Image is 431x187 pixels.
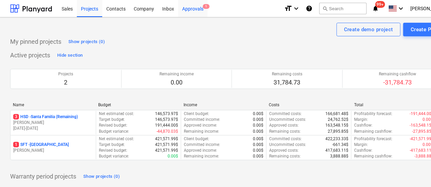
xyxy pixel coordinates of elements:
[269,142,306,148] p: Uncommitted costs :
[13,102,93,107] div: Name
[159,78,194,87] p: 0.00
[272,78,302,87] p: 31,784.73
[325,136,348,142] p: 422,233.33$
[253,136,263,142] p: 0.00$
[99,111,134,117] p: Net estimated cost :
[354,111,392,117] p: Profitability forecast :
[57,52,83,59] div: Hide section
[292,4,300,13] i: keyboard_arrow_down
[13,114,93,131] div: 3HSD -Santa Familia (Remaining)[PERSON_NAME][DATE]-[DATE]
[184,123,217,128] p: Approved income :
[99,123,128,128] p: Revised budget :
[253,117,263,123] p: 0.00$
[184,142,220,148] p: Committed income :
[354,129,392,134] p: Remaining cashflow :
[99,153,129,159] p: Budget variance :
[272,71,302,77] p: Remaining costs
[184,129,219,134] p: Remaining income :
[325,123,348,128] p: 163,548.15$
[56,50,84,61] button: Hide section
[325,111,348,117] p: 166,681.48$
[99,117,125,123] p: Target budget :
[99,148,128,153] p: Revised budget :
[344,25,393,34] div: Create demo project
[58,71,73,77] p: Projects
[155,111,178,117] p: 146,573.97$
[269,117,306,123] p: Uncommitted costs :
[253,129,263,134] p: 0.00$
[253,153,263,159] p: 0.00$
[375,1,385,8] span: 99+
[269,153,301,159] p: Remaining costs :
[397,4,405,13] i: keyboard_arrow_down
[284,4,292,13] i: format_size
[99,142,125,148] p: Target budget :
[330,153,348,159] p: 3,888.88$
[10,51,50,59] p: Active projects
[82,171,122,182] button: Show projects (0)
[155,142,178,148] p: 421,571.99$
[354,153,392,159] p: Remaining cashflow :
[159,71,194,77] p: Remaining income
[155,136,178,142] p: 421,571.99$
[98,102,178,107] div: Budget
[13,142,93,153] div: 1SFT -[GEOGRAPHIC_DATA][PERSON_NAME]
[253,111,263,117] p: 0.00$
[13,114,19,119] span: 3
[184,102,263,107] div: Income
[184,148,217,153] p: Approved income :
[328,129,348,134] p: 27,895.85$
[155,117,178,123] p: 146,573.97$
[322,6,328,11] span: search
[203,4,210,9] span: 1
[83,173,120,181] div: Show projects (0)
[253,148,263,153] p: 0.00$
[184,136,209,142] p: Client budget :
[184,117,220,123] p: Committed income :
[372,4,379,13] i: notifications
[156,129,178,134] p: -44,870.03$
[253,123,263,128] p: 0.00$
[332,142,348,148] p: -661.34$
[354,136,392,142] p: Profitability forecast :
[379,78,416,87] p: -31,784.73
[379,71,416,77] p: Remaining cashflow
[253,142,263,148] p: 0.00$
[68,38,105,46] div: Show projects (0)
[269,129,301,134] p: Remaining costs :
[269,148,299,153] p: Approved costs :
[58,78,73,87] p: 2
[269,136,302,142] p: Committed costs :
[13,142,69,148] p: SFT - [GEOGRAPHIC_DATA]
[325,148,348,153] p: 417,683.11$
[397,154,431,187] iframe: Chat Widget
[319,3,367,14] button: Search
[155,148,178,153] p: 421,571.99$
[354,142,368,148] p: Margin :
[184,153,219,159] p: Remaining income :
[354,123,372,128] p: Cashflow :
[10,38,61,46] p: My pinned projects
[168,153,178,159] p: 0.00$
[269,102,349,107] div: Costs
[354,117,368,123] p: Margin :
[13,120,93,126] p: [PERSON_NAME]
[13,142,19,147] span: 1
[67,36,107,47] button: Show projects (0)
[13,114,78,120] p: HSD - Santa Familia (Remaining)
[99,136,134,142] p: Net estimated cost :
[337,23,401,36] button: Create demo project
[99,129,129,134] p: Budget variance :
[13,148,93,153] p: [PERSON_NAME]
[328,117,348,123] p: 24,762.52$
[10,172,76,181] p: Warranty period projects
[13,126,93,131] p: [DATE] - [DATE]
[306,4,313,13] i: Knowledge base
[269,123,299,128] p: Approved costs :
[269,111,302,117] p: Committed costs :
[184,111,209,117] p: Client budget :
[354,148,372,153] p: Cashflow :
[155,123,178,128] p: 191,444.00$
